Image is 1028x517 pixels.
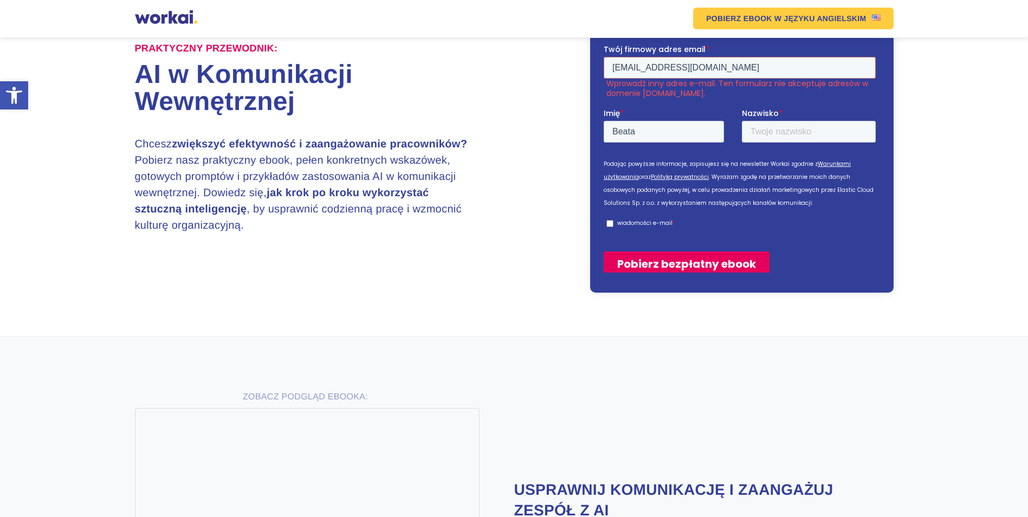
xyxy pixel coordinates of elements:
[135,61,514,115] h1: AI w Komunikacji Wewnętrznej
[135,136,476,234] h3: Chcesz Pobierz nasz praktyczny ebook, pełen konkretnych wskazówek, gotowych promptów i przykładów...
[135,187,429,215] strong: jak krok po kroku wykorzystać sztuczną inteligencję
[604,44,880,273] iframe: Form 0
[693,8,893,29] a: POBIERZ EBOOKW JĘZYKU ANGIELSKIMUS flag
[135,43,278,55] label: Praktyczny przewodnik:
[135,391,476,404] p: ZOBACZ PODGLĄD EBOOKA:
[172,138,467,150] strong: zwiększyć efektywność i zaangażowanie pracowników?
[706,15,772,22] em: POBIERZ EBOOK
[872,15,881,21] img: US flag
